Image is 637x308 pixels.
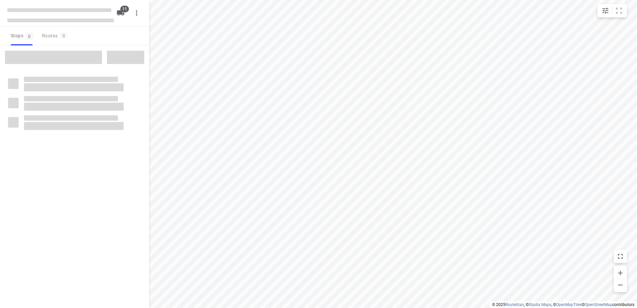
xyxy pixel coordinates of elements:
[529,302,551,307] a: Stadia Maps
[585,302,612,307] a: OpenStreetMap
[599,4,612,17] button: Map settings
[597,4,627,17] div: small contained button group
[556,302,582,307] a: OpenMapTiles
[492,302,634,307] li: © 2025 , © , © © contributors
[505,302,524,307] a: Routetitan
